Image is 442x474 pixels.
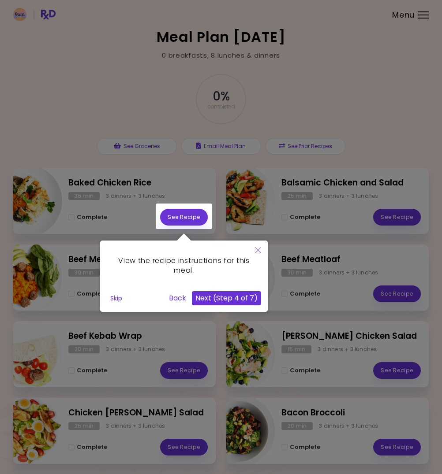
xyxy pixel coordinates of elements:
div: View the recipe instructions for this meal. [107,247,261,285]
button: Back [165,291,190,305]
div: View the recipe instructions for this meal. [100,241,268,312]
button: Next (Step 4 of 7) [192,291,261,305]
button: Close [248,241,268,261]
button: Skip [107,292,126,305]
